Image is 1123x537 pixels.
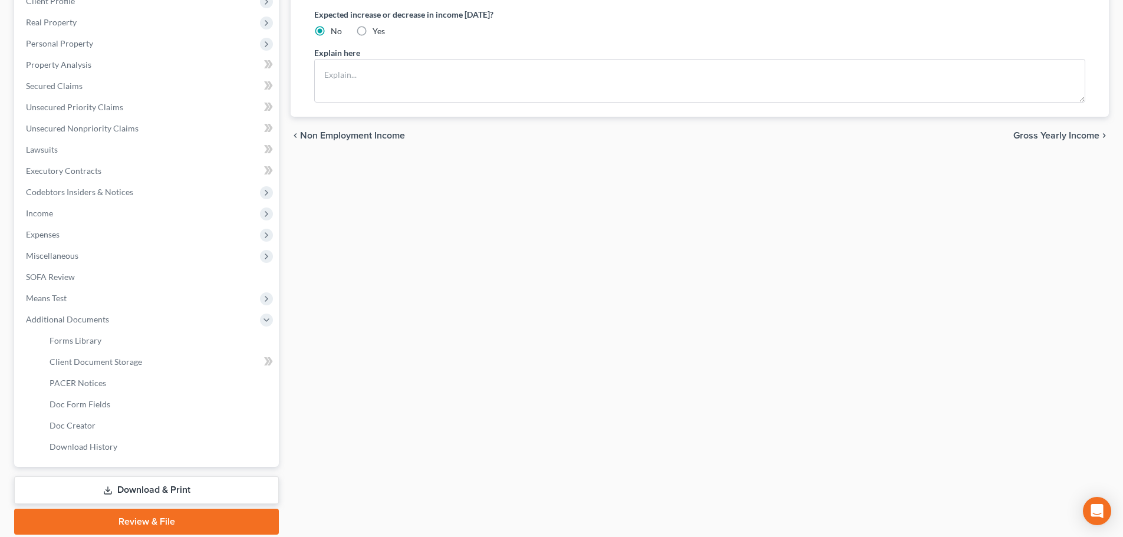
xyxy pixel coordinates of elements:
span: Expenses [26,229,60,239]
a: Unsecured Priority Claims [17,97,279,118]
a: Download & Print [14,476,279,504]
span: Yes [373,26,385,36]
i: chevron_right [1099,131,1109,140]
span: Non Employment Income [300,131,405,140]
span: Additional Documents [26,314,109,324]
button: chevron_left Non Employment Income [291,131,405,140]
span: Lawsuits [26,144,58,154]
a: Lawsuits [17,139,279,160]
label: Expected increase or decrease in income [DATE]? [314,8,1085,21]
i: chevron_left [291,131,300,140]
a: Review & File [14,509,279,535]
a: Forms Library [40,330,279,351]
a: Secured Claims [17,75,279,97]
span: Gross Yearly Income [1013,131,1099,140]
a: Download History [40,436,279,457]
a: Property Analysis [17,54,279,75]
span: Download History [50,442,117,452]
span: Forms Library [50,335,101,345]
span: Secured Claims [26,81,83,91]
label: Explain here [314,47,360,59]
span: Executory Contracts [26,166,101,176]
span: Income [26,208,53,218]
span: Doc Creator [50,420,95,430]
span: PACER Notices [50,378,106,388]
span: Means Test [26,293,67,303]
a: PACER Notices [40,373,279,394]
a: Client Document Storage [40,351,279,373]
span: Unsecured Nonpriority Claims [26,123,139,133]
span: SOFA Review [26,272,75,282]
span: Client Document Storage [50,357,142,367]
a: Executory Contracts [17,160,279,182]
button: Gross Yearly Income chevron_right [1013,131,1109,140]
div: Open Intercom Messenger [1083,497,1111,525]
span: Real Property [26,17,77,27]
span: Codebtors Insiders & Notices [26,187,133,197]
span: No [331,26,342,36]
a: SOFA Review [17,266,279,288]
a: Unsecured Nonpriority Claims [17,118,279,139]
span: Doc Form Fields [50,399,110,409]
span: Property Analysis [26,60,91,70]
span: Unsecured Priority Claims [26,102,123,112]
span: Personal Property [26,38,93,48]
span: Miscellaneous [26,251,78,261]
a: Doc Creator [40,415,279,436]
a: Doc Form Fields [40,394,279,415]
